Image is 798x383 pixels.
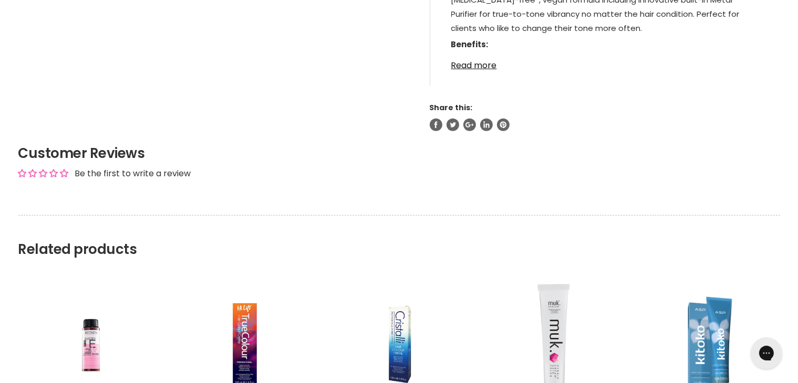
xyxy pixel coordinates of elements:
[451,55,759,70] a: Read more
[451,39,489,50] strong: Benefits:
[430,103,780,131] aside: Share this:
[18,215,780,258] h2: Related products
[430,102,473,113] span: Share this:
[75,168,191,179] div: Be the first to write a review
[451,54,759,67] li: More than 90 vibrant shades for stunning shiny results
[745,334,787,373] iframe: Gorgias live chat messenger
[18,144,780,163] h2: Customer Reviews
[18,167,69,179] div: Average rating is 0.00 stars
